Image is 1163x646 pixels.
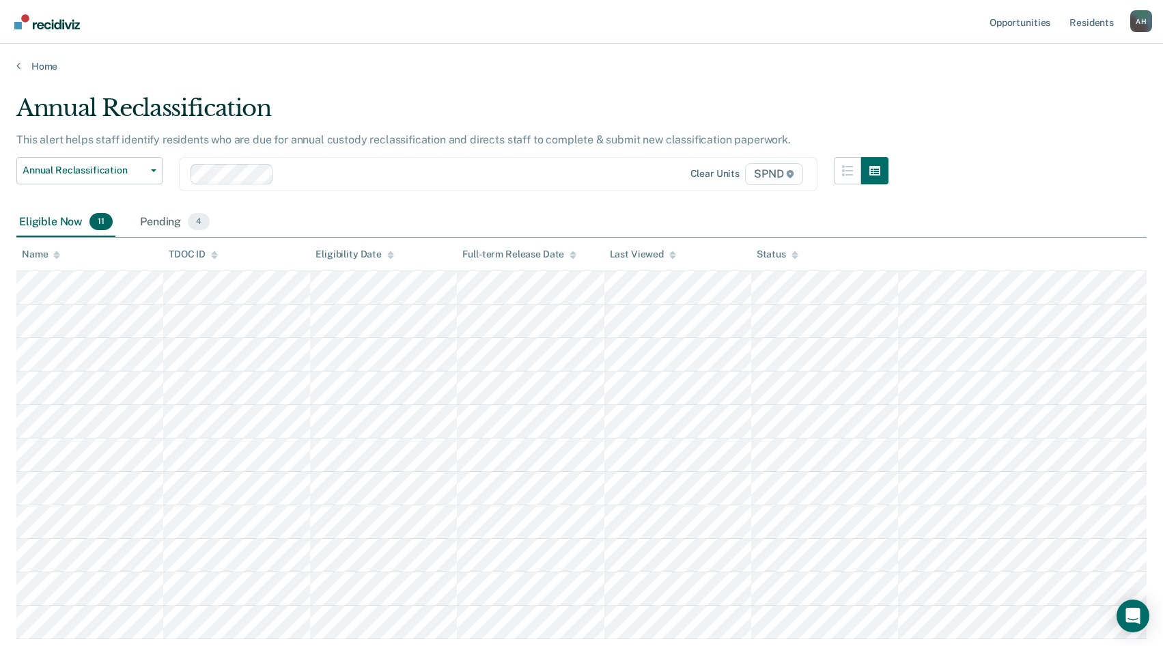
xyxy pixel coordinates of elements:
div: Name [22,249,60,260]
div: Clear units [690,168,740,180]
div: Last Viewed [610,249,676,260]
div: Open Intercom Messenger [1117,600,1149,632]
img: Recidiviz [14,14,80,29]
p: This alert helps staff identify residents who are due for annual custody reclassification and dir... [16,133,791,146]
button: Profile dropdown button [1130,10,1152,32]
div: Full-term Release Date [462,249,576,260]
div: Annual Reclassification [16,94,888,133]
div: Eligibility Date [316,249,394,260]
span: 11 [89,213,113,231]
div: TDOC ID [169,249,218,260]
span: 4 [188,213,210,231]
span: Annual Reclassification [23,165,145,176]
a: Home [16,60,1147,72]
span: SPND [745,163,803,185]
div: Eligible Now11 [16,208,115,238]
div: A H [1130,10,1152,32]
div: Pending4 [137,208,212,238]
div: Status [757,249,798,260]
button: Annual Reclassification [16,157,163,184]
